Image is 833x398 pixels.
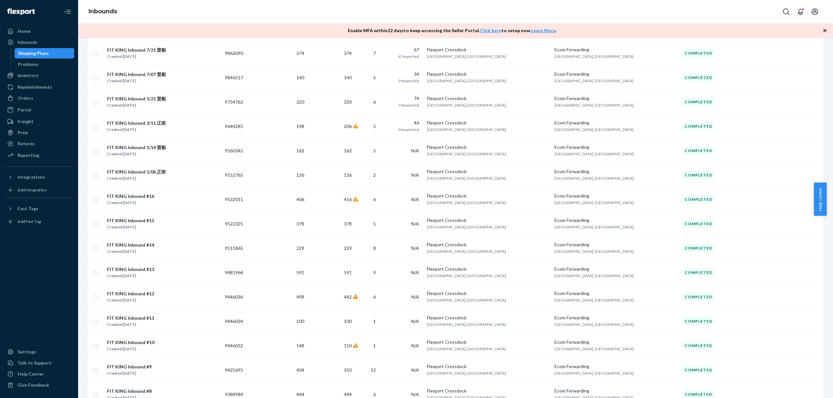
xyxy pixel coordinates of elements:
span: 162 [296,148,304,153]
span: 444 [344,392,352,397]
div: Flexport Crossdock [427,388,549,394]
div: 46 [384,120,419,126]
div: Inbounds [18,39,37,45]
a: Replenishments [4,82,74,92]
div: FIT KING Inbound #10 [107,339,154,346]
a: Parcel [4,105,74,115]
span: 5 [373,148,376,153]
span: 6 [373,294,376,300]
span: N/A [411,343,419,348]
div: Created [DATE] [107,126,166,133]
span: 7 [373,50,376,56]
div: 67 [384,46,419,53]
span: 12 [371,367,376,373]
span: [GEOGRAPHIC_DATA], [GEOGRAPHIC_DATA] [554,298,634,302]
div: Flexport Crossdock [427,266,549,272]
button: Open Search Box [780,5,793,18]
span: [GEOGRAPHIC_DATA], [GEOGRAPHIC_DATA] [554,371,634,376]
div: Created [DATE] [107,53,166,60]
div: Reporting [18,152,39,159]
a: Add Integration [4,185,74,195]
td: 9754763 [222,90,258,114]
div: Flexport Crossdock [427,193,549,199]
span: 1 [373,318,376,324]
span: 320 [344,99,352,105]
div: FIT KING Inbound #11 [107,315,154,321]
div: Ecom Forwarding [554,266,677,272]
div: Ecom Forwarding [554,241,677,248]
span: 6 [373,99,376,105]
span: N/A [411,318,419,324]
div: Ecom Forwarding [554,388,677,394]
span: 198 [296,123,304,129]
div: Ecom Forwarding [554,71,677,77]
div: FIT KING Inbound #14 [107,242,154,248]
span: 5 [373,123,376,129]
div: Completed [682,147,715,155]
div: FIT KING Inbound 1/14 普船 [107,144,166,151]
div: Shipping Plans [18,50,49,57]
div: Add Integration [18,187,47,193]
div: Flexport Crossdock [427,71,549,77]
span: [GEOGRAPHIC_DATA], [GEOGRAPHIC_DATA] [427,176,506,181]
div: Flexport Crossdock [427,144,549,150]
td: 9425695 [222,358,258,382]
div: Created [DATE] [107,102,166,109]
a: Home [4,26,74,36]
a: Add Fast Tag [4,216,74,227]
a: Shipping Plans [15,48,75,58]
span: [GEOGRAPHIC_DATA], [GEOGRAPHIC_DATA] [427,103,506,108]
span: [GEOGRAPHIC_DATA], [GEOGRAPHIC_DATA] [427,298,506,302]
span: Help Center [814,183,826,216]
span: [GEOGRAPHIC_DATA], [GEOGRAPHIC_DATA] [427,151,506,156]
div: Home [18,28,31,34]
div: Ecom Forwarding [554,290,677,297]
span: 136 [296,172,304,178]
a: Help Center [4,369,74,379]
div: Ecom Forwarding [554,144,677,150]
td: 9481964 [222,260,258,285]
a: Settings [4,347,74,357]
div: Ecom Forwarding [554,363,677,370]
div: Completed [682,73,715,82]
a: Talk to Support [4,358,74,368]
div: Ecom Forwarding [554,95,677,102]
div: Flexport Crossdock [427,339,549,345]
span: N/A [411,392,419,397]
span: N/A [411,245,419,251]
div: Created [DATE] [107,175,166,182]
button: Close Navigation [61,5,74,18]
span: 416 [344,197,352,202]
div: Inventory [18,72,38,79]
div: Created [DATE] [107,370,152,377]
span: 8 [373,245,376,251]
td: 9846517 [222,65,258,90]
span: 140 [344,75,352,80]
span: [GEOGRAPHIC_DATA], [GEOGRAPHIC_DATA] [554,176,634,181]
span: 74 expected [398,103,419,108]
span: 2 [373,172,376,178]
div: Completed [682,268,715,276]
span: 442 [344,294,352,300]
div: FIT KING Inbound #15 [107,217,154,224]
a: Prep [4,127,74,138]
div: Settings [18,349,36,355]
span: 591 [296,270,304,275]
div: 34 [384,71,419,77]
td: 9560342 [222,138,258,163]
div: Ecom Forwarding [554,46,677,53]
span: 320 [296,99,304,105]
span: [GEOGRAPHIC_DATA], [GEOGRAPHIC_DATA] [427,78,506,83]
a: Returns [4,138,74,149]
td: 9532011 [222,187,258,212]
a: Reporting [4,150,74,160]
div: 74 [384,95,419,102]
div: Completed [682,171,715,179]
div: Created [DATE] [107,248,154,255]
span: 591 [344,270,352,275]
span: 6 [373,392,376,397]
span: [GEOGRAPHIC_DATA], [GEOGRAPHIC_DATA] [554,273,634,278]
span: [GEOGRAPHIC_DATA], [GEOGRAPHIC_DATA] [554,225,634,229]
a: Inbounds [89,8,117,15]
div: Created [DATE] [107,297,154,303]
